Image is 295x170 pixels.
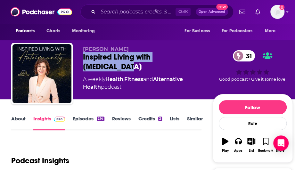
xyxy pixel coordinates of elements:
button: Show profile menu [270,5,284,19]
a: Fitness [124,76,143,82]
button: Play [219,134,232,157]
div: Search podcasts, credits, & more... [80,4,234,19]
img: Podchaser - Follow, Share and Rate Podcasts [11,6,72,18]
button: Bookmark [258,134,274,157]
span: Logged in as Ashley_Beenen [270,5,284,19]
div: Bookmark [258,149,273,153]
button: Follow [219,100,287,114]
a: Lists [170,116,179,130]
span: Open Advanced [199,10,225,13]
div: 214 [97,117,104,121]
a: Charts [42,25,64,37]
h1: Podcast Insights [11,156,69,166]
span: Podcasts [16,27,35,36]
button: open menu [260,25,284,37]
svg: Add a profile image [279,5,284,10]
button: Open AdvancedNew [196,8,228,16]
span: and [143,76,153,82]
button: open menu [67,25,103,37]
a: Episodes214 [73,116,104,130]
button: Share [274,134,287,157]
span: For Business [184,27,210,36]
input: Search podcasts, credits, & more... [98,7,176,17]
span: Charts [46,27,60,36]
button: List [245,134,258,157]
img: User Profile [270,5,284,19]
a: About [11,116,26,130]
span: Monitoring [72,27,94,36]
a: Reviews [112,116,131,130]
span: Ctrl K [176,8,191,16]
span: New [216,4,228,10]
div: 2 [158,117,162,121]
a: Show notifications dropdown [253,6,263,17]
div: 31Good podcast? Give it some love! [213,46,293,86]
div: Play [222,149,229,153]
button: open menu [180,25,218,37]
div: Open Intercom Messenger [273,135,289,151]
span: Good podcast? Give it some love! [219,77,286,82]
div: A weekly podcast [83,76,213,91]
img: Inspired Living with Autoimmunity [12,44,71,103]
div: Share [276,149,284,153]
a: Health [105,76,123,82]
span: , [123,76,124,82]
span: More [265,27,276,36]
span: For Podcasters [222,27,252,36]
a: Credits2 [138,116,162,130]
button: open menu [217,25,262,37]
a: InsightsPodchaser Pro [33,116,65,130]
a: 31 [233,50,255,61]
a: Similar [187,116,203,130]
span: 31 [239,50,255,61]
img: Podchaser Pro [54,117,65,122]
button: open menu [11,25,43,37]
div: Rate [219,117,287,130]
div: List [249,149,254,153]
div: Apps [234,149,242,153]
a: Alternative Health [83,76,183,90]
button: Apps [232,134,245,157]
span: [PERSON_NAME] [83,46,129,52]
a: Show notifications dropdown [237,6,248,17]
